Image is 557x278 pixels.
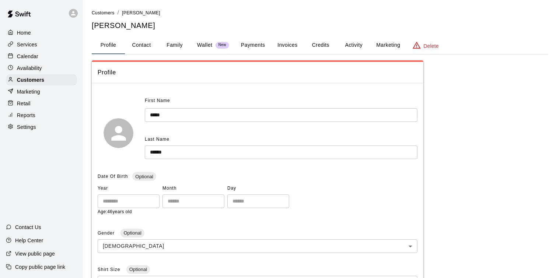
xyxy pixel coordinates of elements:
a: Home [6,27,77,38]
span: Optional [132,174,156,179]
span: Gender [98,231,116,236]
span: Day [227,183,289,194]
span: New [216,43,229,47]
p: Delete [424,42,439,50]
h5: [PERSON_NAME] [92,21,548,31]
a: Availability [6,63,77,74]
a: Reports [6,110,77,121]
span: Age: 46 years old [98,209,132,214]
p: Customers [17,76,44,84]
a: Customers [92,10,115,15]
div: [DEMOGRAPHIC_DATA] [98,239,417,253]
p: Calendar [17,53,38,60]
button: Family [158,36,191,54]
button: Payments [235,36,271,54]
span: Year [98,183,160,194]
span: Optional [126,267,150,272]
p: Contact Us [15,224,41,231]
p: Marketing [17,88,40,95]
a: Customers [6,74,77,85]
span: Shirt Size [98,267,122,272]
a: Services [6,39,77,50]
p: Wallet [197,41,213,49]
button: Credits [304,36,337,54]
p: Services [17,41,37,48]
a: Calendar [6,51,77,62]
span: Date Of Birth [98,174,128,179]
button: Marketing [370,36,406,54]
a: Settings [6,122,77,133]
a: Retail [6,98,77,109]
p: View public page [15,250,55,257]
button: Contact [125,36,158,54]
p: Home [17,29,31,36]
nav: breadcrumb [92,9,548,17]
button: Invoices [271,36,304,54]
p: Copy public page link [15,263,65,271]
div: basic tabs example [92,36,548,54]
p: Settings [17,123,36,131]
span: [PERSON_NAME] [122,10,160,15]
p: Availability [17,64,42,72]
p: Reports [17,112,35,119]
span: First Name [145,95,170,107]
button: Activity [337,36,370,54]
span: Optional [120,230,144,236]
button: Profile [92,36,125,54]
p: Retail [17,100,31,107]
span: Last Name [145,137,169,142]
p: Help Center [15,237,43,244]
span: Month [162,183,224,194]
li: / [118,9,119,17]
span: Profile [98,68,417,77]
a: Marketing [6,86,77,97]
